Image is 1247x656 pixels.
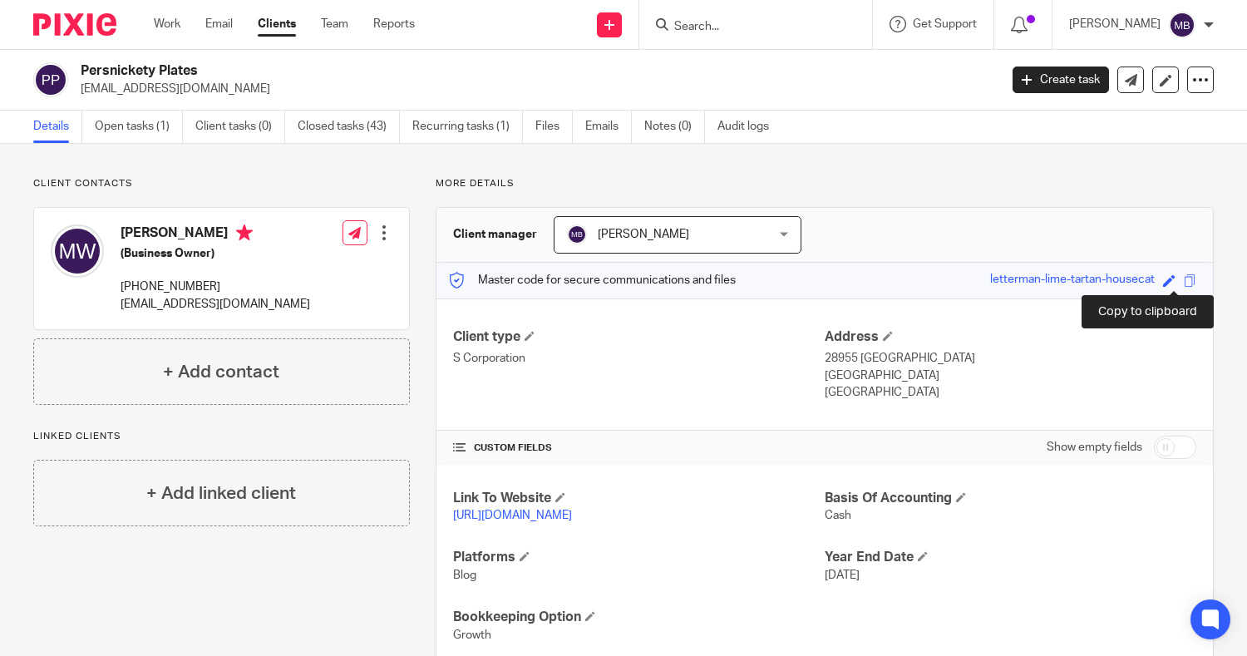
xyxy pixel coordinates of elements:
[453,570,476,581] span: Blog
[195,111,285,143] a: Client tasks (0)
[453,328,825,346] h4: Client type
[990,271,1155,290] div: letterman-lime-tartan-housecat
[913,18,977,30] span: Get Support
[121,279,310,295] p: [PHONE_NUMBER]
[205,16,233,32] a: Email
[453,226,537,243] h3: Client manager
[163,359,279,385] h4: + Add contact
[412,111,523,143] a: Recurring tasks (1)
[33,62,68,97] img: svg%3E
[258,16,296,32] a: Clients
[825,549,1196,566] h4: Year End Date
[1169,12,1195,38] img: svg%3E
[373,16,415,32] a: Reports
[449,272,736,289] p: Master code for secure communications and files
[644,111,705,143] a: Notes (0)
[598,229,689,240] span: [PERSON_NAME]
[717,111,781,143] a: Audit logs
[825,328,1196,346] h4: Address
[567,224,587,244] img: svg%3E
[453,490,825,507] h4: Link To Website
[1069,16,1161,32] p: [PERSON_NAME]
[51,224,104,278] img: svg%3E
[1047,439,1142,456] label: Show empty fields
[121,224,310,245] h4: [PERSON_NAME]
[81,62,806,80] h2: Persnickety Plates
[453,510,572,521] a: [URL][DOMAIN_NAME]
[1013,67,1109,93] a: Create task
[535,111,573,143] a: Files
[585,111,632,143] a: Emails
[81,81,988,97] p: [EMAIL_ADDRESS][DOMAIN_NAME]
[825,350,1196,367] p: 28955 [GEOGRAPHIC_DATA]
[673,20,822,35] input: Search
[298,111,400,143] a: Closed tasks (43)
[453,350,825,367] p: S Corporation
[154,16,180,32] a: Work
[825,384,1196,401] p: [GEOGRAPHIC_DATA]
[453,549,825,566] h4: Platforms
[453,441,825,455] h4: CUSTOM FIELDS
[825,510,851,521] span: Cash
[33,177,410,190] p: Client contacts
[825,367,1196,384] p: [GEOGRAPHIC_DATA]
[453,629,491,641] span: Growth
[825,490,1196,507] h4: Basis Of Accounting
[453,609,825,626] h4: Bookkeeping Option
[146,481,296,506] h4: + Add linked client
[33,111,82,143] a: Details
[121,296,310,313] p: [EMAIL_ADDRESS][DOMAIN_NAME]
[321,16,348,32] a: Team
[33,430,410,443] p: Linked clients
[121,245,310,262] h5: (Business Owner)
[825,570,860,581] span: [DATE]
[33,13,116,36] img: Pixie
[236,224,253,241] i: Primary
[95,111,183,143] a: Open tasks (1)
[436,177,1214,190] p: More details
